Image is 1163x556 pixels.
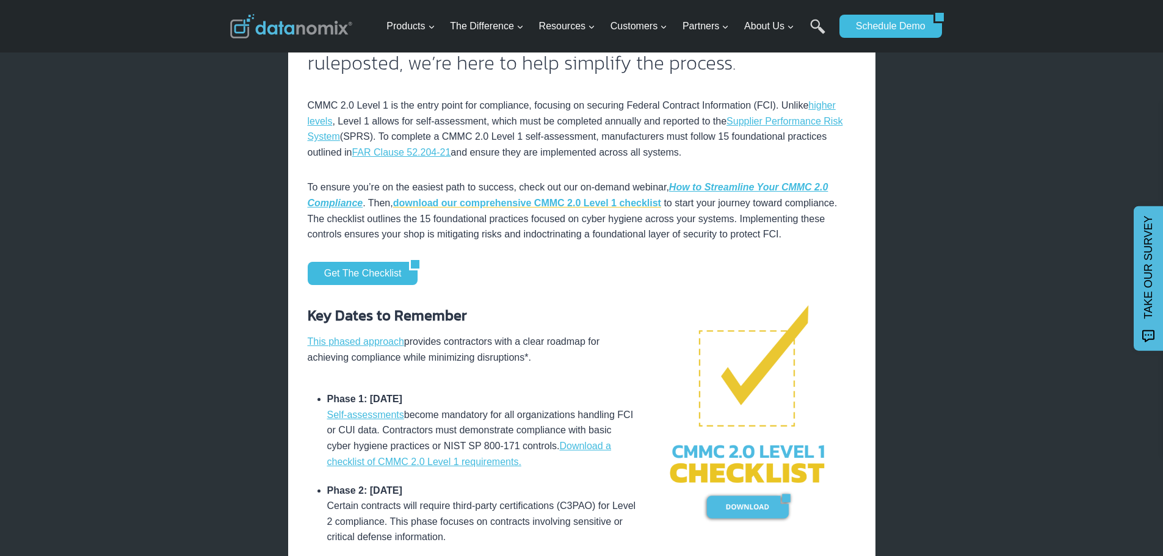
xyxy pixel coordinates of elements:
[1140,215,1158,319] span: TAKE OUR SURVEY
[327,476,637,552] li: Certain contracts will require third-party certifications (C3PAO) for Level 2 compliance. This ph...
[539,18,595,34] span: Resources
[308,100,836,126] a: higher levels
[327,441,611,467] a: Download a checklist of CMMC 2.0 Level 1 requirements.
[308,82,856,161] p: CMMC 2.0 Level 1 is the entry point for compliance, focusing on securing Federal Contract Informa...
[308,262,410,285] a: Get the Checklist
[810,19,825,46] a: Search
[683,18,729,34] span: Partners
[744,18,794,34] span: About Us
[386,18,435,34] span: Products
[352,147,451,157] a: FAR Clause 52.204-21
[327,394,402,404] strong: Phase 1: [DATE]
[382,7,833,46] nav: Primary Navigation
[308,336,404,347] a: This phased approach
[230,14,352,38] img: Datanomix
[393,198,661,208] a: download our comprehensive CMMC 2.0 Level 1 checklist
[327,410,404,420] a: Self-assessments
[308,334,637,365] p: provides contractors with a clear roadmap for achieving compliance while minimizing disruptions*.
[308,179,856,242] p: To ensure you’re on the easiest path to success, check out our on-demand webinar, . Then, to star...
[308,305,467,326] strong: Key Dates to Remember
[327,385,637,475] li: become mandatory for all organizations handling FCI or CUI data. Contractors must demonstrate com...
[839,15,933,38] a: Schedule Demo
[610,18,667,34] span: Customers
[308,29,784,78] a: DOD’s CMMC 2.0 final rule
[450,18,524,34] span: The Difference
[1134,206,1163,350] button: TAKE OUR SURVEY
[327,485,402,496] strong: Phase 2: [DATE]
